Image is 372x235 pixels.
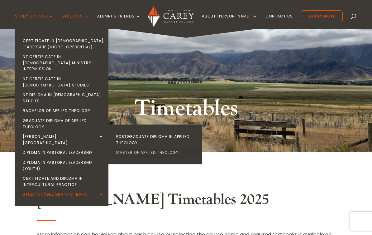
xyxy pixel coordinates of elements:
a: About [PERSON_NAME] [202,14,257,29]
a: Students [62,14,89,29]
a: Bachelor of Applied Theology [17,106,110,116]
a: Master of Applied Theology [110,148,203,158]
a: NZ Certificate in [DEMOGRAPHIC_DATA] Ministry | Intermission [17,52,110,74]
a: Contact Us [265,14,293,29]
a: Diploma in Pastoral Leadership (Youth) [17,158,110,174]
a: Certificate and Diploma in Intercultural Practice [17,174,110,189]
a: Apply Now [301,10,343,22]
h2: [PERSON_NAME] Timetables 2025 [37,191,335,212]
a: NZ Certificate in [DEMOGRAPHIC_DATA] Studies [17,74,110,90]
img: Carey Baptist College [148,6,193,27]
a: Diploma in Pastoral Leadership [17,148,110,158]
a: Alumni & Friends [97,14,141,29]
a: Postgraduate Diploma in Applied Theology [110,132,203,148]
a: Certificate in [DEMOGRAPHIC_DATA] Leadership (Micro-credential) [17,36,110,52]
a: [PERSON_NAME][GEOGRAPHIC_DATA] [17,132,110,148]
a: Study at [GEOGRAPHIC_DATA] [17,189,110,199]
a: Study Options [15,14,54,29]
h1: Timetables [69,94,303,126]
a: NZ Diploma in [DEMOGRAPHIC_DATA] Studies [17,90,110,106]
a: Graduate Diploma of Applied Theology [17,116,110,132]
